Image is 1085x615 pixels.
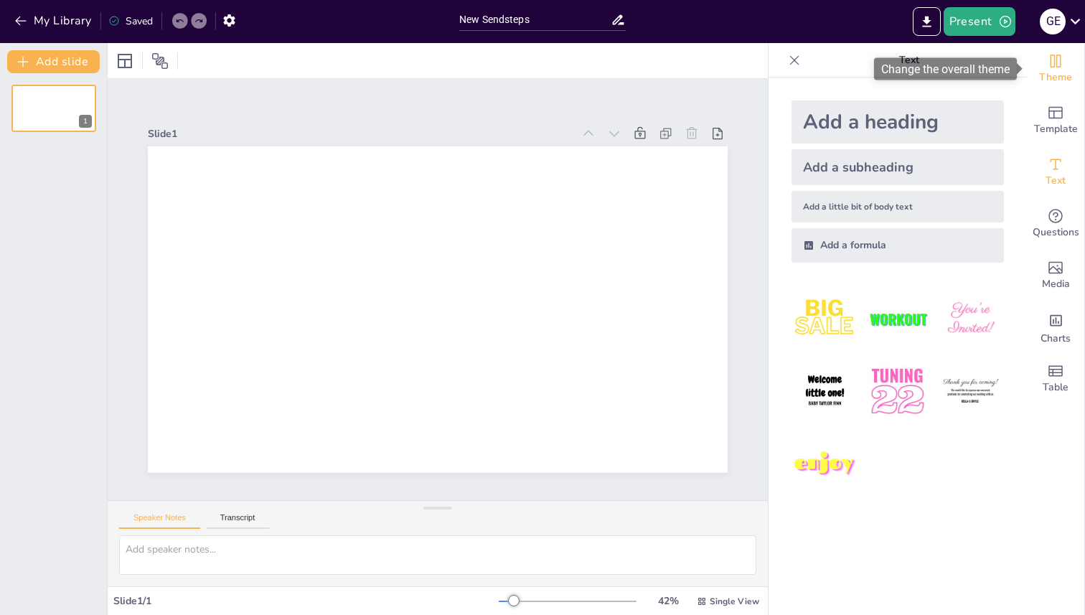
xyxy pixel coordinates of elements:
span: Template [1034,121,1078,137]
p: Text [806,43,1013,78]
span: Theme [1039,70,1072,85]
div: 42 % [651,594,685,608]
div: Saved [108,14,153,28]
img: 6.jpeg [937,358,1004,425]
span: Single View [710,596,759,607]
div: 1 [79,115,92,128]
img: 5.jpeg [864,358,931,425]
img: 3.jpeg [937,286,1004,352]
div: Add a little bit of body text [792,191,1004,222]
div: g e [1040,9,1066,34]
div: Add charts and graphs [1027,301,1084,353]
div: Add a table [1027,353,1084,405]
span: Questions [1033,225,1079,240]
div: Add ready made slides [1027,95,1084,146]
div: Add a formula [792,228,1004,263]
img: 1.jpeg [792,286,858,352]
div: Add a heading [792,100,1004,144]
div: Layout [113,50,136,72]
div: Add text boxes [1027,146,1084,198]
input: Insert title [459,9,611,30]
div: Slide 1 / 1 [113,594,499,608]
span: Table [1043,380,1068,395]
button: My Library [11,9,98,32]
button: Transcript [206,513,270,529]
span: Position [151,52,169,70]
div: 1 [11,85,96,132]
button: Present [944,7,1015,36]
span: Charts [1041,331,1071,347]
span: Text [1046,173,1066,189]
img: 4.jpeg [792,358,858,425]
button: Speaker Notes [119,513,200,529]
button: Export to PowerPoint [913,7,941,36]
span: Media [1042,276,1070,292]
img: 7.jpeg [792,431,858,498]
div: Add images, graphics, shapes or video [1027,250,1084,301]
img: 2.jpeg [864,286,931,352]
div: Change the overall theme [1027,43,1084,95]
div: Get real-time input from your audience [1027,198,1084,250]
div: Add a subheading [792,149,1004,185]
button: g e [1040,7,1066,36]
div: Change the overall theme [874,58,1017,80]
button: Add slide [7,50,100,73]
